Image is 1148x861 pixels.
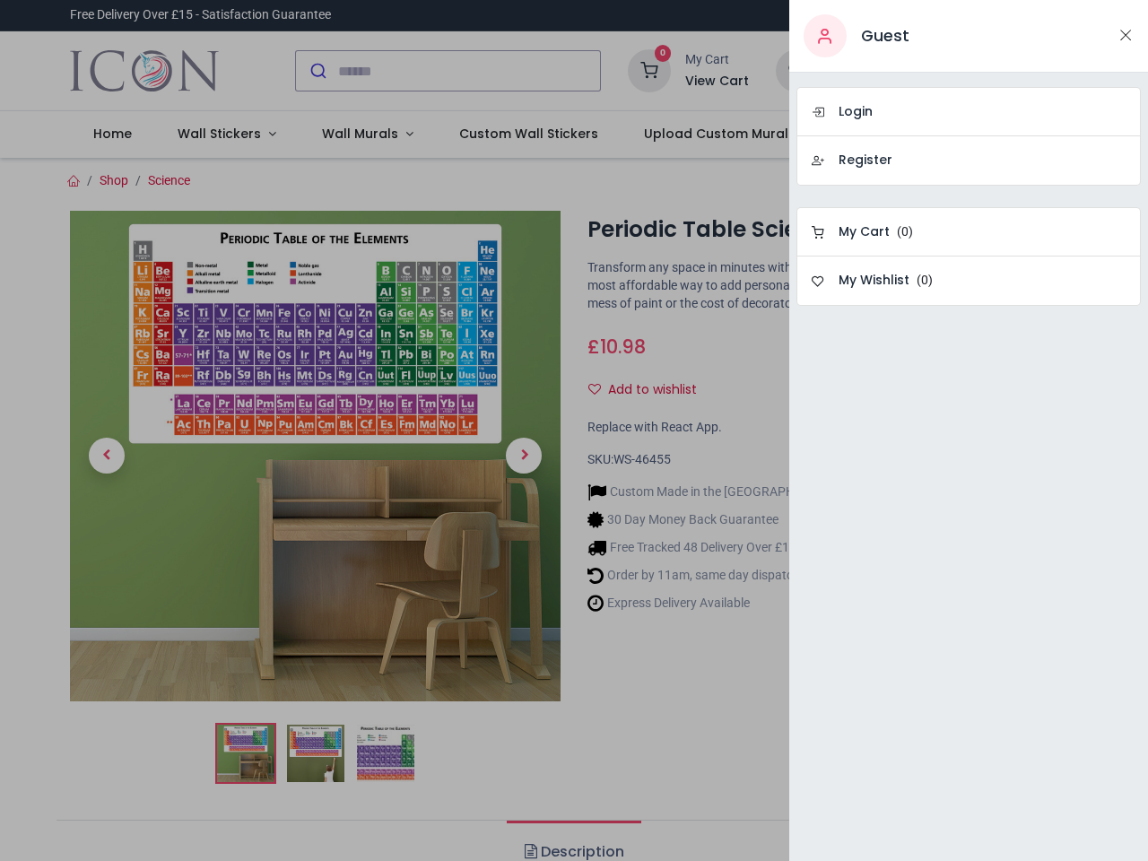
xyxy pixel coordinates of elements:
[917,272,933,290] span: ( )
[839,152,892,170] h6: Register
[839,103,873,121] h6: Login
[901,224,909,239] span: 0
[1118,24,1134,47] button: Close
[796,136,1141,186] a: Register
[796,207,1141,257] a: My Cart (0)
[839,272,909,290] h6: My Wishlist
[921,273,928,287] span: 0
[897,223,913,241] span: ( )
[796,257,1141,306] a: My Wishlist (0)
[861,25,909,48] h5: Guest
[839,223,890,241] h6: My Cart
[796,87,1141,136] a: Login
